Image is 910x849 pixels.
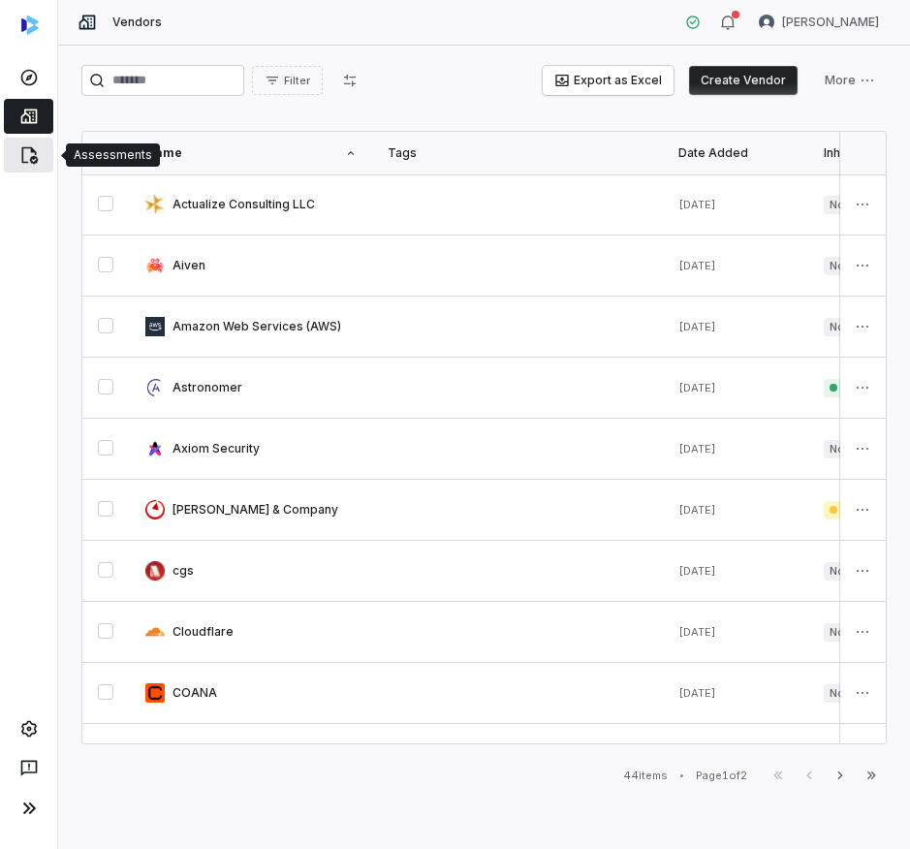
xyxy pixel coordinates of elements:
span: Not Set [824,196,875,214]
img: Tomo Majima avatar [759,15,774,30]
span: [PERSON_NAME] [782,15,879,30]
button: Export as Excel [543,66,674,95]
span: [DATE] [678,564,716,578]
button: Create Vendor [689,66,798,95]
span: [DATE] [678,320,716,333]
button: Filter [252,66,323,95]
span: Filter [284,74,310,88]
span: Not Set [824,562,875,581]
div: Assessments [74,147,152,163]
div: Page 1 of 2 [696,769,747,783]
span: Medium [824,501,891,519]
span: [DATE] [678,198,716,211]
span: Not Set [824,623,875,642]
button: More [813,66,887,95]
span: [DATE] [678,686,716,700]
div: Date Added [678,145,793,161]
span: Vendors [112,15,162,30]
span: Low [824,379,870,397]
span: [DATE] [678,381,716,394]
div: Name [145,145,357,161]
span: [DATE] [678,259,716,272]
span: Not Set [824,684,875,703]
button: Tomo Majima avatar[PERSON_NAME] [747,8,891,37]
div: 44 items [623,769,668,783]
span: [DATE] [678,503,716,517]
span: [DATE] [678,442,716,456]
div: • [679,769,684,782]
span: Not Set [824,257,875,275]
span: Not Set [824,318,875,336]
img: svg%3e [21,16,39,35]
span: Not Set [824,440,875,458]
span: [DATE] [678,625,716,639]
div: Tags [388,145,647,161]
